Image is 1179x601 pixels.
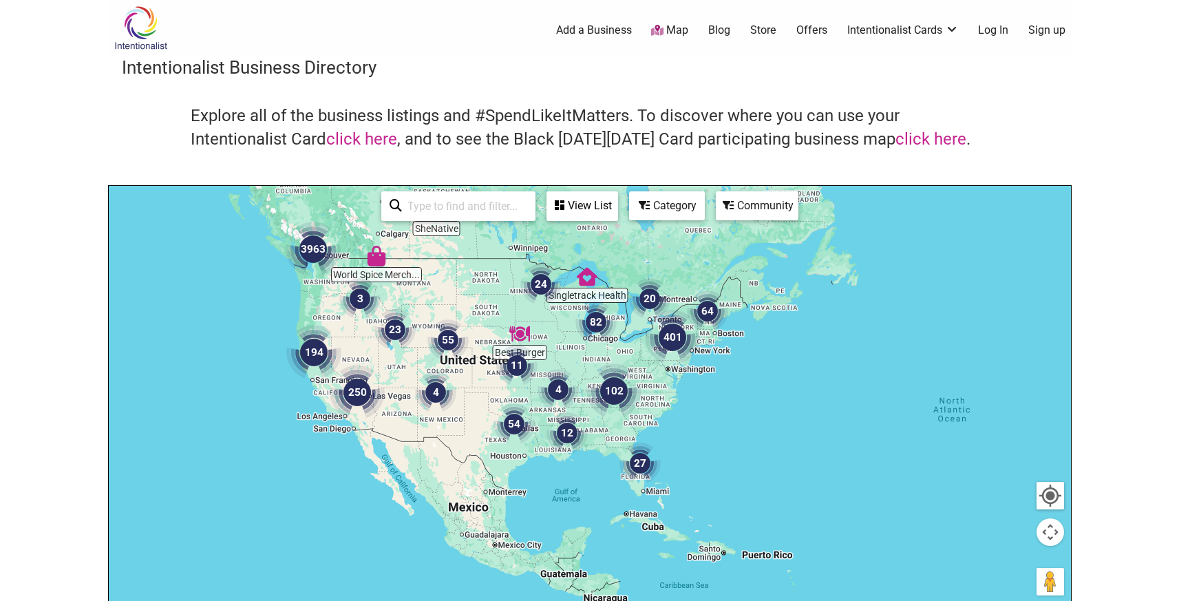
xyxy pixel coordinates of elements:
div: 23 [374,309,416,350]
a: click here [326,129,397,149]
button: Your Location [1037,482,1064,509]
h3: Intentionalist Business Directory [122,55,1058,80]
a: Store [750,23,776,38]
img: Intentionalist [108,6,173,50]
div: Filter by category [629,191,705,220]
div: 4 [538,369,579,410]
div: 64 [687,291,728,332]
a: Sign up [1028,23,1065,38]
a: Intentionalist Cards [847,23,959,38]
a: Offers [796,23,827,38]
div: 194 [286,325,341,380]
div: Best Burger [509,324,530,344]
a: Log In [978,23,1008,38]
input: Type to find and filter... [402,193,527,220]
div: 3 [339,278,381,319]
a: Add a Business [556,23,632,38]
div: Community [717,193,797,219]
button: Map camera controls [1037,518,1064,546]
a: Blog [708,23,730,38]
div: 401 [645,310,700,365]
div: Type to search and filter [381,191,535,221]
div: 11 [496,345,538,386]
div: 102 [586,363,641,419]
div: 82 [575,302,617,343]
div: 24 [520,264,562,305]
div: 3963 [286,222,341,277]
div: 4 [415,372,456,413]
div: Filter by Community [716,191,798,220]
div: World Spice Merchants [366,246,387,266]
div: 55 [427,319,469,361]
div: 250 [330,365,385,420]
a: Map [651,23,688,39]
div: See a list of the visible businesses [546,191,618,221]
div: Singletrack Health [577,266,597,287]
div: 54 [493,403,535,445]
div: View List [548,193,617,219]
div: 20 [629,278,670,319]
button: Drag Pegman onto the map to open Street View [1037,568,1064,595]
a: click here [895,129,966,149]
h4: Explore all of the business listings and #SpendLikeItMatters. To discover where you can use your ... [191,105,989,151]
div: Category [630,193,703,219]
div: 27 [619,443,661,484]
div: 12 [546,412,588,454]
